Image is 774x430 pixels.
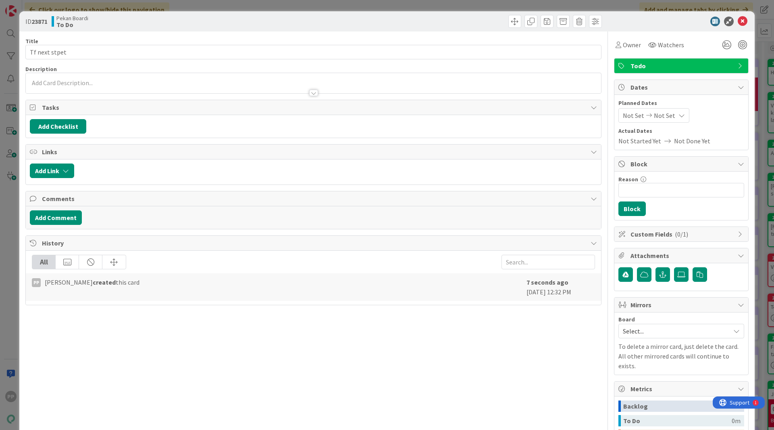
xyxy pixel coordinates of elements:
[618,136,661,146] span: Not Started Yet
[93,278,116,286] b: created
[618,317,635,322] span: Board
[618,127,744,135] span: Actual Dates
[32,278,41,287] div: PP
[630,159,734,169] span: Block
[25,17,48,26] span: ID
[501,255,595,269] input: Search...
[30,119,86,134] button: Add Checklist
[42,103,587,112] span: Tasks
[630,61,734,71] span: Todo
[618,176,638,183] label: Reason
[630,229,734,239] span: Custom Fields
[658,40,684,50] span: Watchers
[674,136,710,146] span: Not Done Yet
[17,1,37,11] span: Support
[675,230,688,238] span: ( 0/1 )
[618,99,744,107] span: Planned Dates
[32,255,56,269] div: All
[30,164,74,178] button: Add Link
[623,401,732,412] div: Backlog
[526,278,568,286] b: 7 seconds ago
[618,201,646,216] button: Block
[31,17,48,25] b: 23871
[630,82,734,92] span: Dates
[526,277,595,297] div: [DATE] 12:32 PM
[732,415,741,426] div: 0m
[42,238,587,248] span: History
[45,277,139,287] span: [PERSON_NAME] this card
[42,3,44,10] div: 1
[623,325,726,337] span: Select...
[623,415,732,426] div: To Do
[42,147,587,157] span: Links
[25,38,38,45] label: Title
[623,40,641,50] span: Owner
[618,342,744,371] p: To delete a mirror card, just delete the card. All other mirrored cards will continue to exists.
[623,111,644,120] span: Not Set
[56,21,88,28] b: To Do
[630,251,734,260] span: Attachments
[630,384,734,394] span: Metrics
[25,45,601,59] input: type card name here...
[30,210,82,225] button: Add Comment
[630,300,734,310] span: Mirrors
[25,65,57,73] span: Description
[42,194,587,203] span: Comments
[56,15,88,21] span: Pekan Boardi
[654,111,675,120] span: Not Set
